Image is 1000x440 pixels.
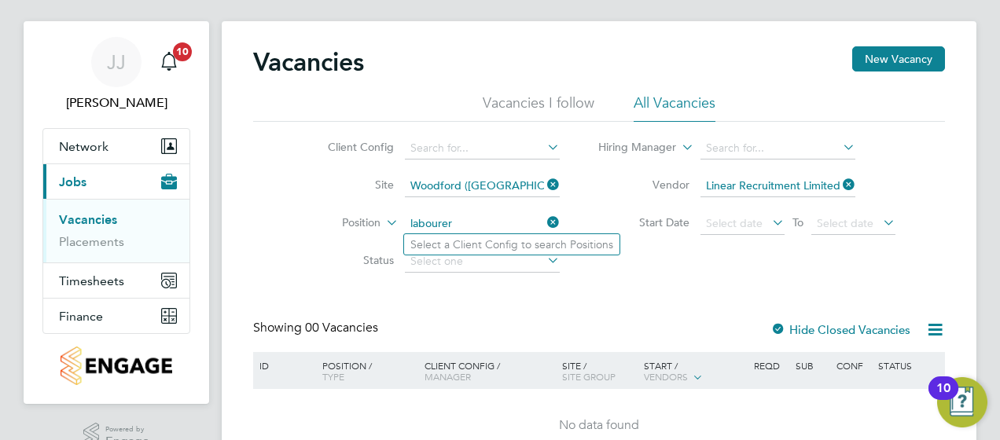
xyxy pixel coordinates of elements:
div: ID [256,352,311,379]
button: Open Resource Center, 10 new notifications [937,377,987,427]
label: Hiring Manager [586,140,676,156]
input: Search for... [405,213,560,235]
span: Site Group [562,370,616,383]
img: countryside-properties-logo-retina.png [61,346,171,385]
label: Client Config [303,140,394,154]
span: Vendors [644,370,688,383]
li: Select a Client Config to search Positions [404,234,619,255]
span: 00 Vacancies [305,320,378,335]
label: Position [290,215,381,231]
span: Julie Jackson [42,93,190,112]
nav: Main navigation [24,21,209,404]
span: Timesheets [59,273,124,288]
label: Status [303,253,394,267]
span: JJ [107,52,126,72]
li: Vacancies I follow [483,93,594,122]
span: Powered by [105,423,149,436]
button: Timesheets [43,263,189,298]
input: Search for... [405,137,560,159]
div: Site / [558,352,641,390]
a: Placements [59,234,124,249]
div: Conf [833,352,873,379]
span: Type [322,370,344,383]
input: Search for... [700,137,855,159]
span: Network [59,139,108,154]
button: New Vacancy [852,46,945,71]
button: Network [43,129,189,163]
span: Manager [425,370,471,383]
button: Jobs [43,164,189,199]
div: 10 [936,388,950,409]
span: 10 [173,42,192,61]
li: All Vacancies [634,93,715,122]
input: Search for... [405,175,560,197]
span: To [788,212,808,233]
span: Jobs [59,174,86,189]
label: Hide Closed Vacancies [770,322,910,337]
input: Search for... [700,175,855,197]
a: Vacancies [59,212,117,227]
a: 10 [153,37,185,87]
div: Showing [253,320,381,336]
div: Reqd [750,352,791,379]
span: Select date [817,216,873,230]
a: JJ[PERSON_NAME] [42,37,190,112]
label: Vendor [599,178,689,192]
div: Start / [640,352,750,391]
span: Finance [59,309,103,324]
div: Sub [792,352,833,379]
div: Status [874,352,943,379]
h2: Vacancies [253,46,364,78]
div: Client Config / [421,352,558,390]
div: Jobs [43,199,189,262]
button: Finance [43,299,189,333]
a: Go to home page [42,346,190,385]
span: Select date [706,216,763,230]
input: Select one [405,251,560,273]
div: No data found [256,417,943,434]
div: Position / [311,352,421,390]
label: Site [303,178,394,192]
label: Start Date [599,215,689,229]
